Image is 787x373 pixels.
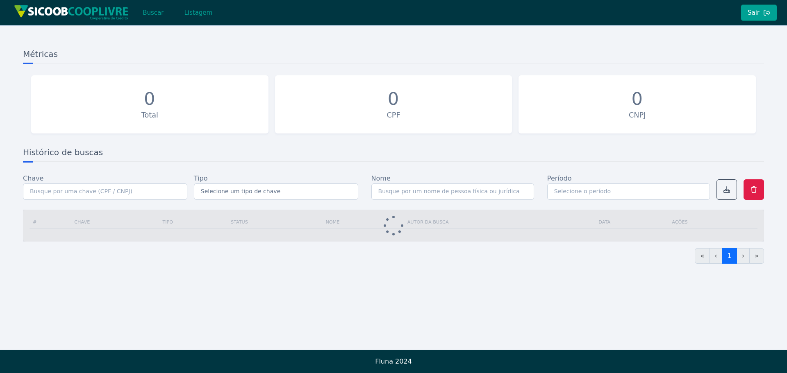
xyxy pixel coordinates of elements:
[23,174,43,183] label: Chave
[177,5,219,21] button: Listagem
[523,110,752,120] div: CNPJ
[722,248,737,264] a: 1
[136,5,171,21] button: Buscar
[279,110,508,120] div: CPF
[144,88,155,110] div: 0
[371,174,391,183] label: Nome
[631,88,643,110] div: 0
[371,183,534,200] input: Busque por um nome de pessoa física ou jurídica
[741,5,777,21] button: Sair
[23,147,764,162] h3: Histórico de buscas
[375,357,412,365] span: Fluna 2024
[547,183,710,200] input: Selecione o período
[35,110,264,120] div: Total
[547,174,572,183] label: Período
[194,174,208,183] label: Tipo
[23,183,187,200] input: Busque por uma chave (CPF / CNPJ)
[23,48,764,63] h3: Métricas
[14,5,129,20] img: img/sicoob_cooplivre.png
[388,88,399,110] div: 0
